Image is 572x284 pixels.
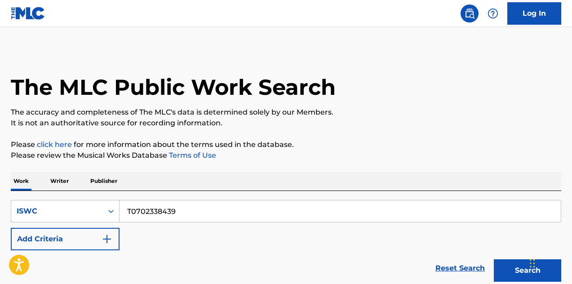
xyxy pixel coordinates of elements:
[37,140,72,149] a: click here
[11,107,561,118] p: The accuracy and completeness of The MLC's data is determined solely by our Members.
[484,4,502,22] div: Help
[527,241,572,284] iframe: Chat Widget
[17,206,98,217] div: ISWC
[461,4,479,22] a: Public Search
[11,150,561,161] p: Please review the Musical Works Database
[167,151,216,160] a: Terms of Use
[88,172,120,191] p: Publisher
[507,2,561,25] a: Log In
[488,8,498,19] img: help
[11,172,31,191] p: Work
[11,74,336,101] h1: The MLC Public Work Search
[464,8,475,19] img: search
[102,234,112,244] img: 9d2ae6d4665cec9f34b9.svg
[11,7,45,20] img: MLC Logo
[530,250,535,277] div: Drag
[431,258,489,278] a: Reset Search
[11,139,561,150] p: Please for more information about the terms used in the database.
[48,172,71,191] p: Writer
[11,228,120,250] button: Add Criteria
[11,118,561,129] p: It is not an authoritative source for recording information.
[494,259,561,282] button: Search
